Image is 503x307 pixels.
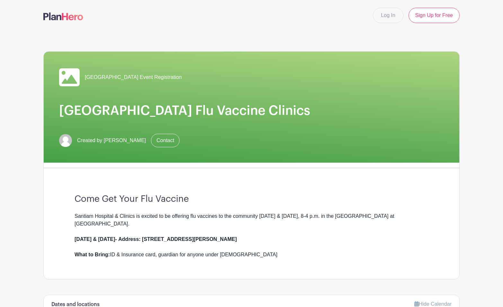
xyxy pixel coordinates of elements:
img: default-ce2991bfa6775e67f084385cd625a349d9dcbb7a52a09fb2fda1e96e2d18dcdb.png [59,134,72,147]
h3: Come Get Your Flu Vaccine [75,194,428,205]
a: Hide Calendar [414,301,452,307]
strong: [DATE] & [DATE]- [75,236,117,242]
a: Contact [151,134,180,147]
span: Created by [PERSON_NAME] [77,137,146,144]
div: Santiam Hospital & Clinics is excited to be offering flu vaccines to the community [DATE] & [DATE... [75,212,428,259]
a: Sign Up for Free [409,8,460,23]
h1: [GEOGRAPHIC_DATA] Flu Vaccine Clinics [59,103,444,118]
span: [GEOGRAPHIC_DATA] Event Registration [85,73,182,81]
img: logo-507f7623f17ff9eddc593b1ce0a138ce2505c220e1c5a4e2b4648c50719b7d32.svg [43,13,83,20]
a: Log In [373,8,403,23]
strong: Address: [STREET_ADDRESS][PERSON_NAME] What to Bring: [75,236,237,257]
